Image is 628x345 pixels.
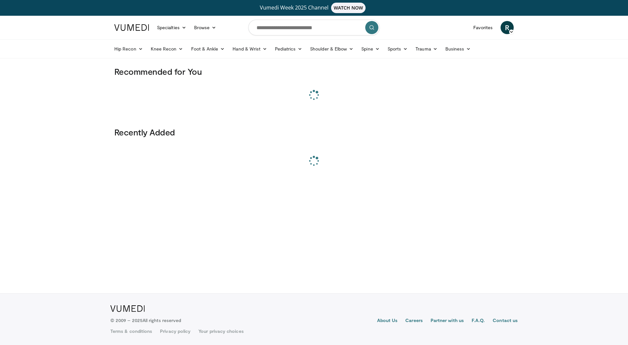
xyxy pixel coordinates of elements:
a: Partner with us [431,317,464,325]
a: Sports [384,42,412,55]
input: Search topics, interventions [248,20,380,35]
img: VuMedi Logo [110,305,145,312]
img: VuMedi Logo [114,24,149,31]
span: WATCH NOW [331,3,366,13]
a: Careers [405,317,423,325]
a: Business [441,42,475,55]
a: Knee Recon [147,42,187,55]
a: Spine [357,42,383,55]
a: Pediatrics [271,42,306,55]
a: About Us [377,317,398,325]
a: Hip Recon [110,42,147,55]
a: Hand & Wrist [229,42,271,55]
a: R [501,21,514,34]
a: Browse [190,21,220,34]
a: Foot & Ankle [187,42,229,55]
a: F.A.Q. [472,317,485,325]
a: Vumedi Week 2025 ChannelWATCH NOW [115,3,513,13]
h3: Recently Added [114,127,514,137]
h3: Recommended for You [114,66,514,77]
a: Privacy policy [160,328,191,335]
a: Trauma [412,42,441,55]
p: © 2009 – 2025 [110,317,181,324]
span: All rights reserved [143,317,181,323]
a: Specialties [153,21,190,34]
a: Contact us [493,317,518,325]
a: Shoulder & Elbow [306,42,357,55]
a: Your privacy choices [198,328,243,335]
a: Favorites [469,21,497,34]
a: Terms & conditions [110,328,152,335]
